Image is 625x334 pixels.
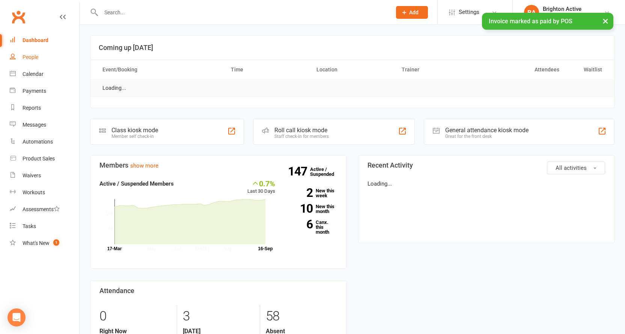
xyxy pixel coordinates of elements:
[23,156,55,162] div: Product Sales
[99,305,171,328] div: 0
[111,134,158,139] div: Member self check-in
[524,5,539,20] div: BA
[409,9,419,15] span: Add
[99,287,337,295] h3: Attendance
[23,189,45,195] div: Workouts
[23,172,41,178] div: Waivers
[23,223,36,229] div: Tasks
[247,179,275,187] div: 0.7%
[274,134,329,139] div: Staff check-in for members
[111,127,158,134] div: Class kiosk mode
[53,239,59,246] span: 1
[310,60,395,79] th: Location
[23,54,38,60] div: People
[367,162,605,169] h3: Recent Activity
[10,32,79,49] a: Dashboard
[23,139,53,145] div: Automations
[445,127,529,134] div: General attendance kiosk mode
[10,49,79,66] a: People
[599,13,612,29] button: ×
[396,6,428,19] button: Add
[99,162,337,169] h3: Members
[99,7,386,18] input: Search...
[23,122,46,128] div: Messages
[547,162,605,174] button: All activities
[99,44,606,51] h3: Coming up [DATE]
[10,100,79,116] a: Reports
[286,188,337,198] a: 2New this week
[286,203,313,214] strong: 10
[274,127,329,134] div: Roll call kiosk mode
[395,60,480,79] th: Trainer
[288,166,310,177] strong: 147
[286,220,337,234] a: 6Canx. this month
[23,240,50,246] div: What's New
[23,71,44,77] div: Calendar
[310,161,343,182] a: 147Active / Suspended
[130,162,158,169] a: show more
[224,60,310,79] th: Time
[566,60,609,79] th: Waitlist
[482,13,613,30] div: Invoice marked as paid by POS
[23,206,60,212] div: Assessments
[286,219,313,230] strong: 6
[10,150,79,167] a: Product Sales
[10,201,79,218] a: Assessments
[10,167,79,184] a: Waivers
[10,133,79,150] a: Automations
[286,187,313,198] strong: 2
[9,8,28,26] a: Clubworx
[480,60,566,79] th: Attendees
[556,165,587,171] span: All activities
[183,305,254,328] div: 3
[367,179,605,188] p: Loading...
[96,60,224,79] th: Event/Booking
[10,66,79,83] a: Calendar
[10,116,79,133] a: Messages
[543,12,581,19] div: Brighton Active
[247,179,275,195] div: Last 30 Days
[10,83,79,100] a: Payments
[10,235,79,252] a: What's New1
[23,105,41,111] div: Reports
[8,308,26,326] div: Open Intercom Messenger
[286,204,337,214] a: 10New this month
[266,305,337,328] div: 58
[23,37,48,43] div: Dashboard
[99,180,174,187] strong: Active / Suspended Members
[10,218,79,235] a: Tasks
[543,6,581,12] div: Brighton Active
[10,184,79,201] a: Workouts
[445,134,529,139] div: Great for the front desk
[96,79,133,97] td: Loading...
[459,4,479,21] span: Settings
[23,88,46,94] div: Payments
